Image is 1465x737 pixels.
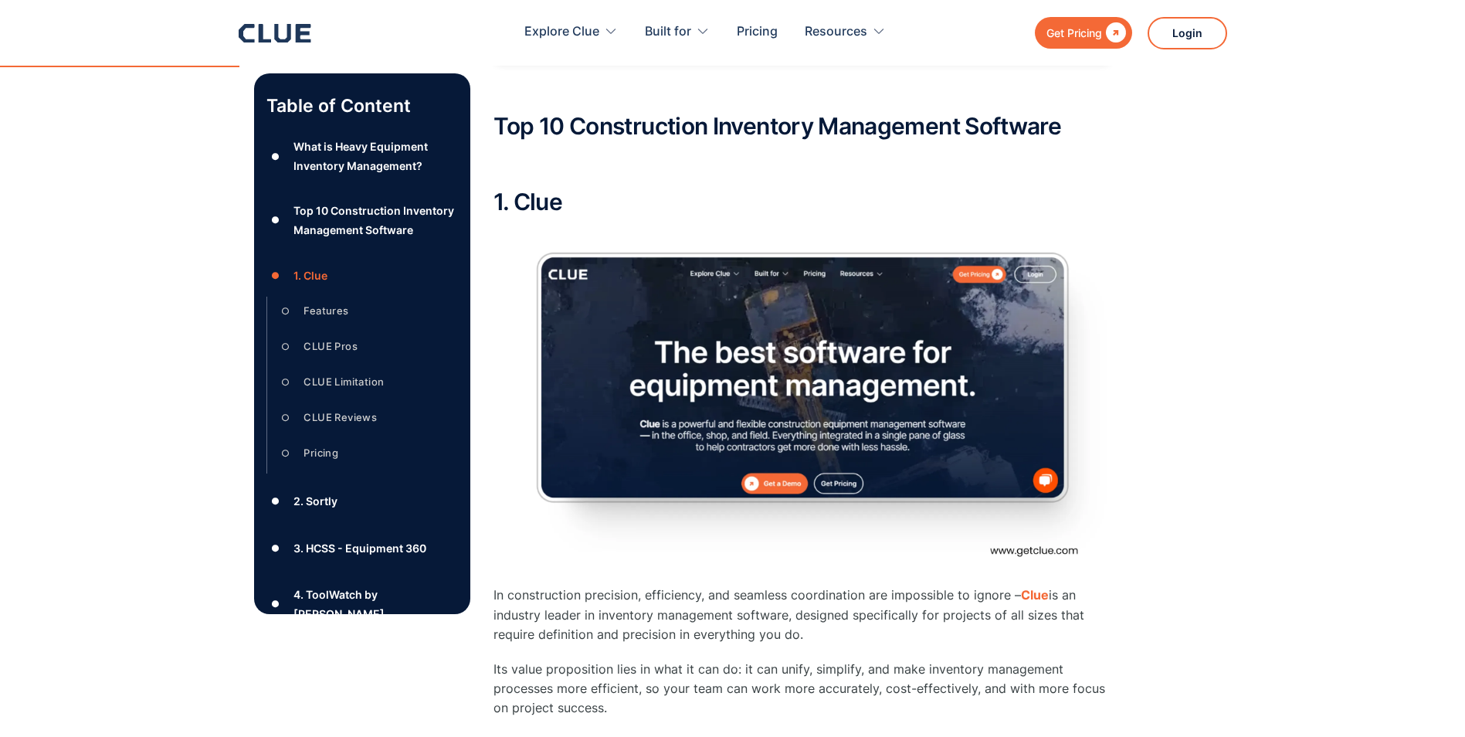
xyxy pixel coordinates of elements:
div: What is Heavy Equipment Inventory Management? [293,137,457,175]
a: Login [1148,17,1227,49]
div: ○ [276,441,295,464]
img: Clue homepage [493,230,1111,578]
div: Pricing [304,443,338,463]
p: Its value proposition lies in what it can do: it can unify, simplify, and make inventory manageme... [493,660,1111,718]
a: ●Top 10 Construction Inventory Management Software [266,201,458,239]
div: ● [266,489,285,512]
div: ● [266,264,285,287]
a: ○Features [276,300,446,323]
div: CLUE Reviews [304,408,377,427]
div: Explore Clue [524,8,618,56]
div: CLUE Pros [304,337,358,356]
a: ○Pricing [276,441,446,464]
div: Features [304,301,348,321]
div: ○ [276,371,295,394]
a: ●3. HCSS - Equipment 360 [266,537,458,560]
div: 2. Sortly [293,491,337,511]
div: ○ [276,406,295,429]
a: ●2. Sortly [266,489,458,512]
div: Explore Clue [524,8,599,56]
div: 3. HCSS - Equipment 360 [293,538,426,558]
div: 4. ToolWatch by [PERSON_NAME] [293,585,457,623]
div:  [1102,23,1126,42]
a: ○CLUE Limitation [276,371,446,394]
div: Resources [805,8,867,56]
a: ○CLUE Pros [276,335,446,358]
h2: Top 10 Construction Inventory Management Software [493,114,1111,139]
a: ○CLUE Reviews [276,406,446,429]
div: ○ [276,300,295,323]
a: ●What is Heavy Equipment Inventory Management? [266,137,458,175]
a: ●1. Clue [266,264,458,287]
div: ● [266,537,285,560]
div: Built for [645,8,691,56]
p: ‍ [493,155,1111,174]
a: Clue [1021,587,1049,603]
div: ● [266,593,285,616]
a: ●4. ToolWatch by [PERSON_NAME] [266,585,458,623]
div: ● [266,145,285,168]
a: Pricing [737,8,778,56]
p: Table of Content [266,93,458,118]
h2: 1. Clue [493,189,1111,215]
a: Get Pricing [1035,17,1132,49]
div: Top 10 Construction Inventory Management Software [293,201,457,239]
div: 1. Clue [293,266,327,285]
div: ○ [276,335,295,358]
div: Resources [805,8,886,56]
div: Built for [645,8,710,56]
div: Get Pricing [1046,23,1102,42]
p: ‍ [493,79,1111,98]
p: In construction precision, efficiency, and seamless coordination are impossible to ignore – is an... [493,586,1111,644]
div: ● [266,209,285,232]
div: CLUE Limitation [304,372,384,392]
